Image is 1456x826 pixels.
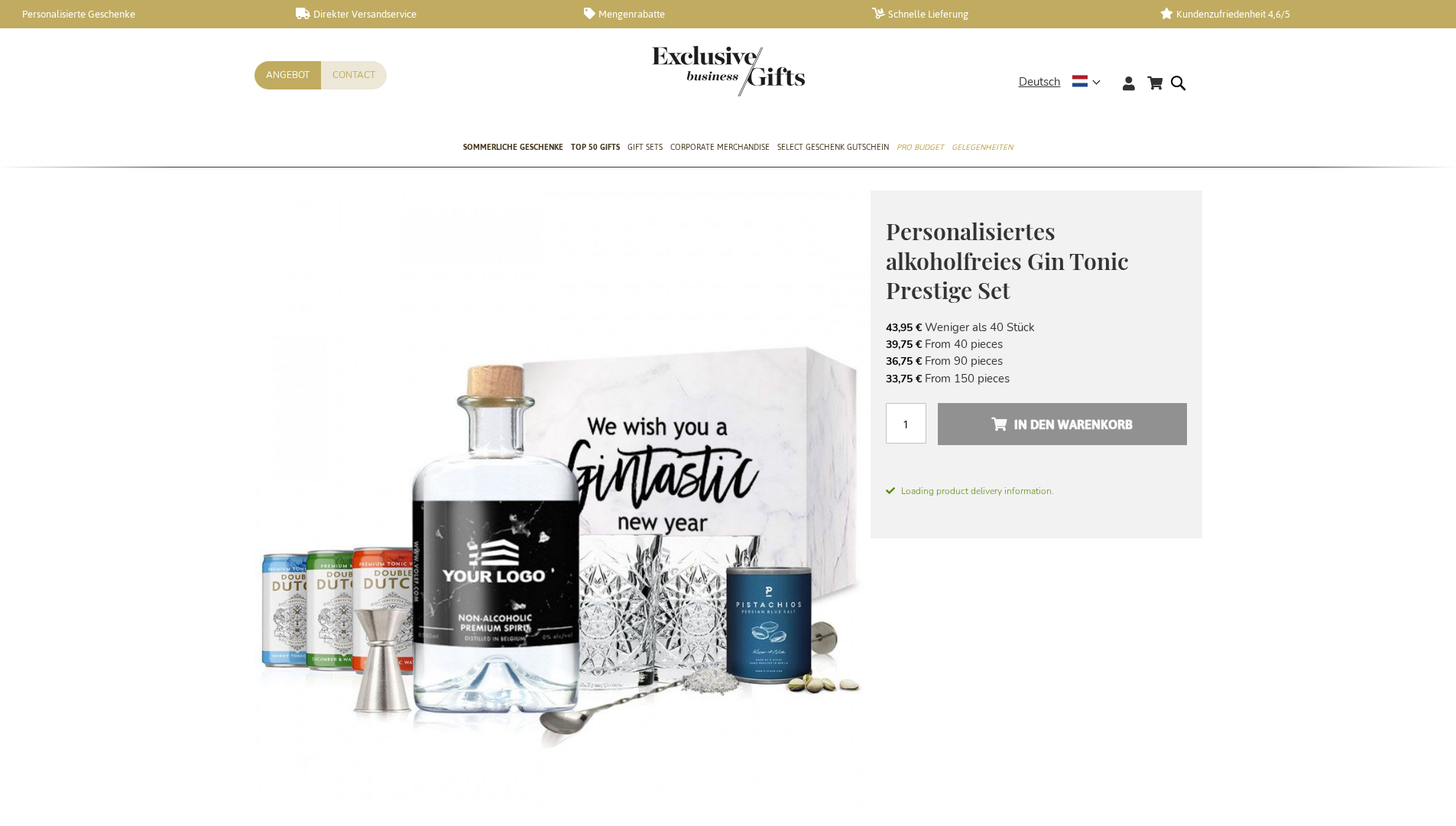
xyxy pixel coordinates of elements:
span: TOP 50 Gifts [571,139,620,155]
a: Mengenrabatte [584,8,848,21]
a: store logo [652,46,728,96]
span: Personalisiertes alkoholfreies Gin Tonic Prestige Set [886,216,1129,305]
a: Pro Budget [897,129,944,167]
span: Corporate Merchandise [670,139,770,155]
span: Sommerliche geschenke [463,139,563,155]
a: Contact [321,61,387,89]
input: Menge [886,403,926,444]
a: Schnelle Lieferung [872,8,1136,21]
span: Loading product delivery information. [886,484,1187,498]
span: 39,75 € [886,337,922,352]
a: Gift Sets [627,129,663,167]
li: From 40 pieces [886,336,1187,353]
span: Gift Sets [627,139,663,155]
span: 43,95 € [886,320,922,335]
span: Deutsch [1019,73,1061,91]
a: Select Geschenk Gutschein [777,129,889,167]
span: Gelegenheiten [952,139,1013,155]
a: Sommerliche geschenke [463,129,563,167]
a: TOP 50 Gifts [571,129,620,167]
span: 36,75 € [886,354,922,369]
li: Weniger als 40 Stück [886,319,1187,336]
a: Corporate Merchandise [670,129,770,167]
a: Personalisierte Geschenke [8,8,271,21]
img: Exclusive Business gifts logo [652,46,805,96]
li: From 90 pieces [886,353,1187,369]
li: From 150 pieces [886,370,1187,387]
span: Pro Budget [897,139,944,155]
a: Kundenzufriedenheit 4,6/5 [1160,8,1424,21]
a: Gelegenheiten [952,129,1013,167]
span: Select Geschenk Gutschein [777,139,889,155]
span: 33,75 € [886,372,922,386]
a: Angebot [255,61,321,89]
img: Gepersonaliseerde non-alcoholische gin tonic Prestige Set [255,190,871,807]
div: Deutsch [1019,73,1111,91]
a: Direkter Versandservice [296,8,559,21]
